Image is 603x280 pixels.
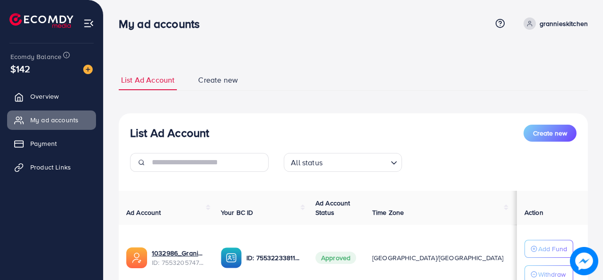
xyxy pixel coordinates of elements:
[30,139,57,148] span: Payment
[30,115,79,125] span: My ad accounts
[246,252,300,263] p: ID: 7553223381173174273
[372,208,404,217] span: Time Zone
[315,252,356,264] span: Approved
[221,247,242,268] img: ic-ba-acc.ded83a64.svg
[30,92,59,101] span: Overview
[7,134,96,153] a: Payment
[83,65,93,74] img: image
[7,110,96,129] a: My ad accounts
[524,125,577,142] button: Create new
[284,153,402,172] div: Search for option
[538,269,566,280] p: Withdraw
[126,208,161,217] span: Ad Account
[198,75,238,85] span: Create new
[325,154,387,170] input: Search for option
[520,17,588,30] a: grannieskitchen
[9,13,73,28] img: logo
[524,208,543,217] span: Action
[119,17,207,31] h3: My ad accounts
[570,247,598,275] img: image
[315,198,350,217] span: Ad Account Status
[10,62,31,76] span: $142
[126,247,147,268] img: ic-ads-acc.e4c84228.svg
[152,248,206,268] div: <span class='underline'>1032986_Graniz Kitchen_1758617786451</span></br>7553205747878772753
[540,18,588,29] p: grannieskitchen
[7,158,96,177] a: Product Links
[121,75,175,85] span: List Ad Account
[152,248,206,258] a: 1032986_Graniz Kitchen_1758617786451
[7,87,96,106] a: Overview
[524,240,573,258] button: Add Fund
[10,52,61,61] span: Ecomdy Balance
[130,126,209,140] h3: List Ad Account
[372,253,504,263] span: [GEOGRAPHIC_DATA]/[GEOGRAPHIC_DATA]
[152,258,206,267] span: ID: 7553205747878772753
[538,243,567,255] p: Add Fund
[289,156,324,170] span: All status
[221,208,253,217] span: Your BC ID
[83,18,94,29] img: menu
[30,162,71,172] span: Product Links
[533,128,567,138] span: Create new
